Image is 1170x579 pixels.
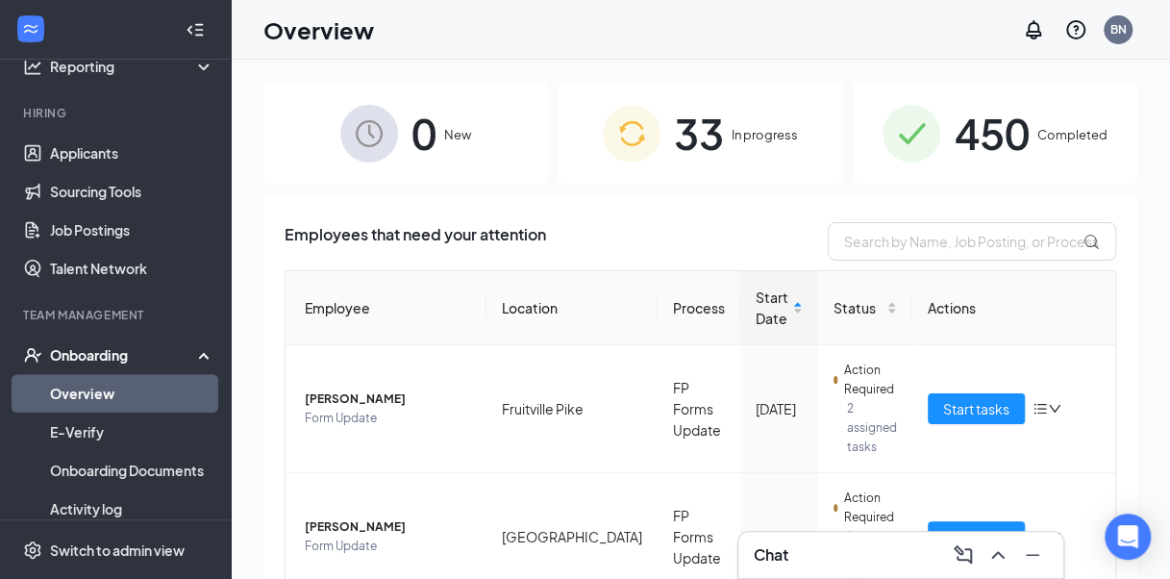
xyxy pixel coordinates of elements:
[50,413,214,451] a: E-Verify
[23,105,211,121] div: Hiring
[983,540,1013,570] button: ChevronUp
[1110,21,1127,38] div: BN
[828,222,1116,261] input: Search by Name, Job Posting, or Process
[23,345,42,365] svg: UserCheck
[948,540,979,570] button: ComposeMessage
[23,541,42,560] svg: Settings
[732,125,798,144] span: In progress
[263,13,374,46] h1: Overview
[1033,401,1048,416] span: bars
[50,345,198,365] div: Onboarding
[305,537,471,556] span: Form Update
[943,398,1009,419] span: Start tasks
[50,541,185,560] div: Switch to admin view
[928,393,1025,424] button: Start tasks
[658,345,740,473] td: FP Forms Update
[305,409,471,428] span: Form Update
[754,544,788,566] h3: Chat
[912,271,1115,345] th: Actions
[21,19,40,38] svg: WorkstreamLogo
[444,125,471,144] span: New
[1021,543,1044,566] svg: Minimize
[756,287,788,329] span: Start Date
[1105,514,1151,560] div: Open Intercom Messenger
[954,100,1029,166] span: 450
[943,526,1009,547] span: Start tasks
[23,307,211,323] div: Team Management
[50,134,214,172] a: Applicants
[486,271,658,345] th: Location
[756,398,803,419] div: [DATE]
[674,100,724,166] span: 33
[1036,125,1107,144] span: Completed
[286,271,486,345] th: Employee
[305,390,471,409] span: [PERSON_NAME]
[1017,540,1048,570] button: Minimize
[305,517,471,537] span: [PERSON_NAME]
[986,543,1009,566] svg: ChevronUp
[50,374,214,413] a: Overview
[1048,530,1061,543] span: down
[486,345,658,473] td: Fruitville Pike
[285,222,546,261] span: Employees that need your attention
[1022,18,1045,41] svg: Notifications
[50,57,215,76] div: Reporting
[843,361,896,399] span: Action Required
[1064,18,1087,41] svg: QuestionInfo
[1048,402,1061,415] span: down
[50,211,214,249] a: Job Postings
[23,57,42,76] svg: Analysis
[834,297,883,318] span: Status
[1033,529,1048,544] span: bars
[50,172,214,211] a: Sourcing Tools
[50,249,214,288] a: Talent Network
[928,521,1025,552] button: Start tasks
[847,399,897,457] span: 2 assigned tasks
[818,271,912,345] th: Status
[50,490,214,528] a: Activity log
[411,100,436,166] span: 0
[50,451,214,490] a: Onboarding Documents
[186,20,205,39] svg: Collapse
[952,543,975,566] svg: ComposeMessage
[756,526,803,547] div: [DATE]
[843,489,896,527] span: Action Required
[658,271,740,345] th: Process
